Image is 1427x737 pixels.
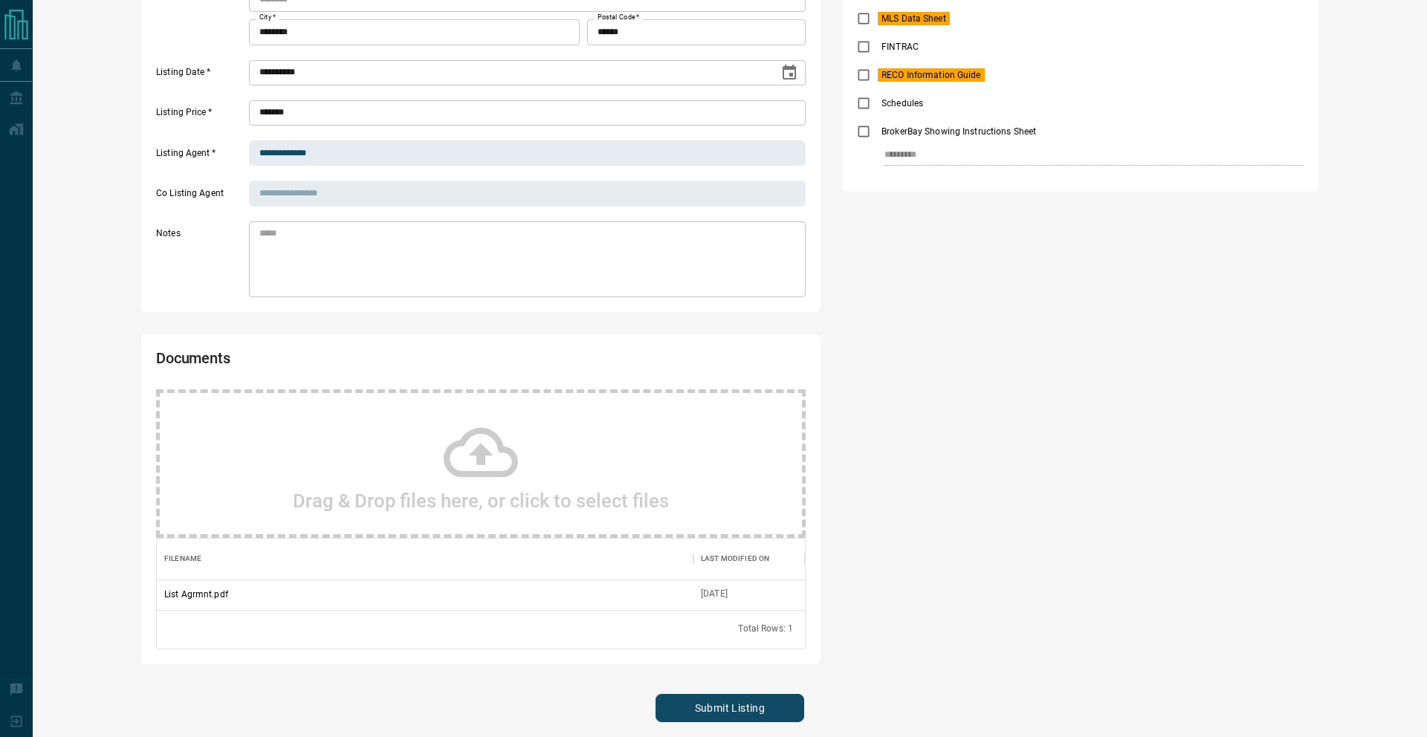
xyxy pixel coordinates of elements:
label: Listing Agent [156,147,245,166]
label: Postal Code [598,13,639,22]
p: List Agrmnt.pdf [164,588,228,601]
label: Co Listing Agent [156,187,245,207]
h2: Documents [156,349,546,374]
span: RECO Information Guide [878,68,984,82]
input: checklist input [884,146,1272,165]
span: BrokerBay Showing Instructions Sheet [878,125,1040,138]
div: Drag & Drop files here, or click to select files [156,389,806,538]
label: Notes [156,227,245,297]
div: Last Modified On [701,538,769,579]
label: Listing Date [156,66,245,85]
label: Listing Price [156,106,245,126]
div: Last Modified On [693,538,805,579]
span: Schedules [878,97,927,110]
span: MLS Data Sheet [878,12,950,25]
div: Aug 18, 2025 [701,588,728,600]
button: Choose date, selected date is Aug 17, 2025 [774,58,804,88]
label: City [259,13,276,22]
span: FINTRAC [878,40,922,53]
div: Filename [157,538,693,579]
button: Submit Listing [656,694,804,722]
div: Filename [164,538,201,579]
h2: Drag & Drop files here, or click to select files [293,490,669,512]
div: Total Rows: 1 [738,623,793,635]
